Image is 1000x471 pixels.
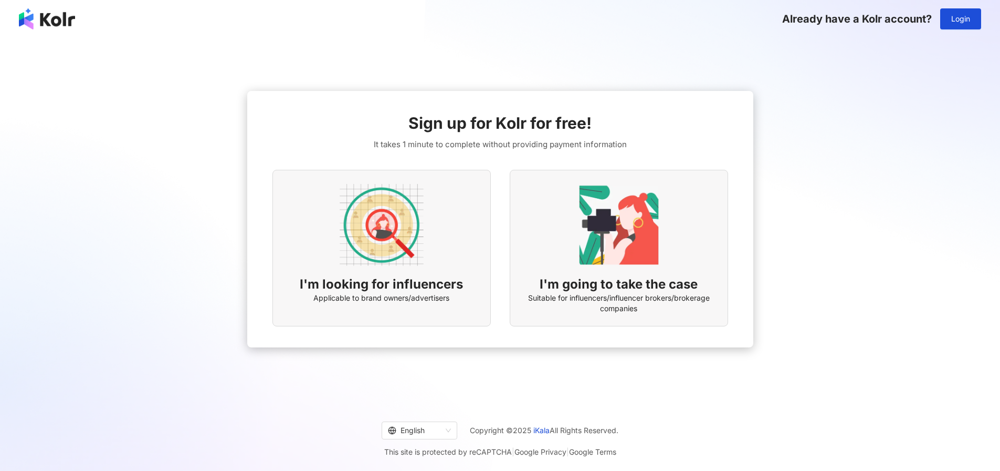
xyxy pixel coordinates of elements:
span: I'm looking for influencers [300,275,463,293]
span: I'm going to take the case [540,275,698,293]
span: Already have a Kolr account? [782,13,932,25]
span: This site is protected by reCAPTCHA [384,446,616,458]
span: It takes 1 minute to complete without providing payment information [374,138,627,151]
span: Login [951,15,970,23]
a: Google Privacy [514,447,566,456]
span: Suitable for influencers/influencer brokers/brokerage companies [523,293,715,313]
a: iKala [533,426,550,435]
span: | [566,447,569,456]
span: Copyright © 2025 All Rights Reserved. [470,424,618,437]
div: English [388,422,441,439]
button: Login [940,8,981,29]
span: Sign up for Kolr for free! [408,112,592,134]
span: Applicable to brand owners/advertisers [313,293,449,303]
img: logo [19,8,75,29]
a: Google Terms [569,447,616,456]
img: KOL identity option [577,183,661,267]
img: AD identity option [340,183,424,267]
span: | [512,447,514,456]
